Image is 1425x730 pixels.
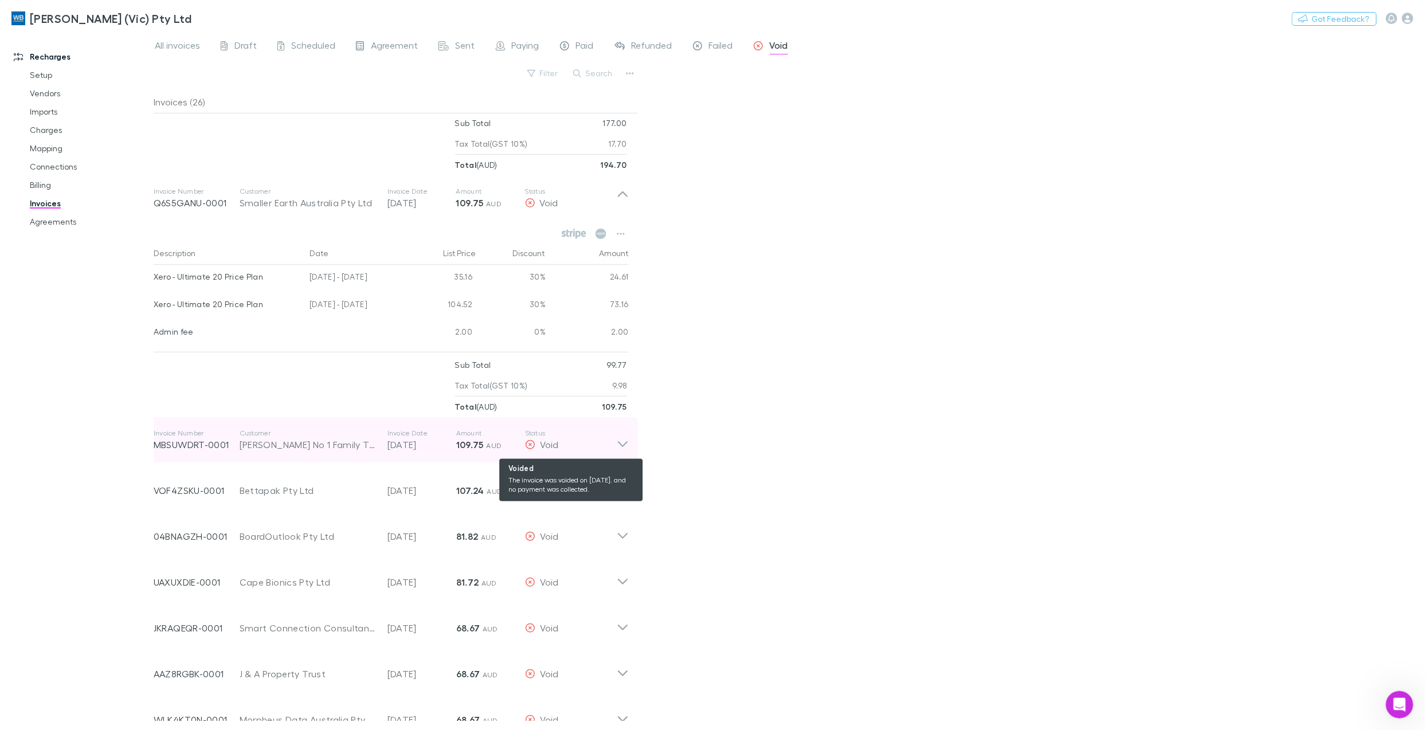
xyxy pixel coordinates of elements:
[240,438,376,452] div: [PERSON_NAME] No 1 Family Trust
[154,713,240,727] p: WLK4KT0N-0001
[18,158,163,176] a: Connections
[456,439,484,450] strong: 109.75
[1292,12,1377,26] button: Got Feedback?
[154,265,301,289] div: Xero - Ultimate 20 Price Plan
[144,555,638,601] div: UAXUXDIE-0001Cape Bionics Pty Ltd[DATE]81.72 AUDVoid
[18,139,163,158] a: Mapping
[234,40,257,54] span: Draft
[546,320,629,347] div: 2.00
[612,375,627,396] p: 9.98
[154,667,240,681] p: AAZ8RGBK-0001
[387,484,456,497] p: [DATE]
[240,575,376,589] div: Cape Bionics Pty Ltd
[602,402,627,411] strong: 109.75
[455,355,491,375] p: Sub Total
[305,265,408,292] div: [DATE] - [DATE]
[540,576,558,587] span: Void
[487,487,502,496] span: AUD
[576,40,594,54] span: Paid
[512,40,539,54] span: Paying
[387,438,456,452] p: [DATE]
[11,11,25,25] img: William Buck (Vic) Pty Ltd's Logo
[486,441,502,450] span: AUD
[154,484,240,497] p: VOF4ZSKU-0001
[240,196,376,210] div: Smaller Earth Australia Pty Ltd
[1386,691,1414,719] iframe: Intercom live chat
[540,622,558,633] span: Void
[240,484,376,497] div: Bettapak Pty Ltd
[144,175,638,221] div: Invoice NumberQ6S5GANU-0001CustomerSmaller Earth Australia Pty LtdInvoice Date[DATE]Amount109.75 ...
[144,463,638,509] div: VOF4ZSKU-0001Bettapak Pty Ltd[DATE]107.24 AUDVoid
[455,155,498,175] p: ( AUD )
[387,187,456,196] p: Invoice Date
[154,187,240,196] p: Invoice Number
[483,716,498,725] span: AUD
[154,292,301,316] div: Xero - Ultimate 20 Price Plan
[632,40,672,54] span: Refunded
[601,160,627,170] strong: 194.70
[387,667,456,681] p: [DATE]
[522,66,565,80] button: Filter
[5,5,198,32] a: [PERSON_NAME] (Vic) Pty Ltd
[154,196,240,210] p: Q6S5GANU-0001
[154,320,301,344] div: Admin fee
[455,375,528,396] p: Tax Total (GST 10%)
[408,265,477,292] div: 35.16
[456,576,479,588] strong: 81.72
[540,668,558,679] span: Void
[144,601,638,646] div: JKRAQEQR-0001Smart Connection Consultancy Pty Ltd (NSC Events Inc)[DATE]68.67 AUDVoid
[155,40,200,54] span: All invoices
[540,714,558,725] span: Void
[456,40,475,54] span: Sent
[240,667,376,681] div: J & A Property Trust
[456,429,525,438] p: Amount
[455,397,498,417] p: ( AUD )
[486,199,502,208] span: AUD
[18,121,163,139] a: Charges
[154,529,240,543] p: 04BNAGZH-0001
[567,66,620,80] button: Search
[525,187,617,196] p: Status
[144,417,638,463] div: Invoice NumberMBSUWDRT-0001Customer[PERSON_NAME] No 1 Family TrustInvoice Date[DATE]Amount109.75 ...
[30,11,191,25] h3: [PERSON_NAME] (Vic) Pty Ltd
[456,668,480,680] strong: 68.67
[144,509,638,555] div: 04BNAGZH-0001BoardOutlook Pty Ltd[DATE]81.82 AUDVoid
[540,531,558,541] span: Void
[291,40,335,54] span: Scheduled
[456,622,480,634] strong: 68.67
[144,646,638,692] div: AAZ8RGBK-0001J & A Property Trust[DATE]68.67 AUDVoid
[387,196,456,210] p: [DATE]
[240,621,376,635] div: Smart Connection Consultancy Pty Ltd (NSC Events Inc)
[455,134,528,154] p: Tax Total (GST 10%)
[455,160,477,170] strong: Total
[540,439,558,450] span: Void
[387,575,456,589] p: [DATE]
[455,402,477,411] strong: Total
[540,197,558,208] span: Void
[240,529,376,543] div: BoardOutlook Pty Ltd
[387,529,456,543] p: [DATE]
[709,40,733,54] span: Failed
[18,66,163,84] a: Setup
[387,713,456,727] p: [DATE]
[455,113,491,134] p: Sub Total
[18,213,163,231] a: Agreements
[18,103,163,121] a: Imports
[456,197,484,209] strong: 109.75
[240,187,376,196] p: Customer
[18,194,163,213] a: Invoices
[387,621,456,635] p: [DATE]
[240,429,376,438] p: Customer
[408,292,477,320] div: 104.52
[606,355,627,375] p: 99.77
[154,429,240,438] p: Invoice Number
[546,292,629,320] div: 73.16
[305,292,408,320] div: [DATE] - [DATE]
[371,40,418,54] span: Agreement
[456,187,525,196] p: Amount
[2,48,163,66] a: Recharges
[608,134,627,154] p: 17.70
[525,429,617,438] p: Status
[154,621,240,635] p: JKRAQEQR-0001
[456,485,484,496] strong: 107.24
